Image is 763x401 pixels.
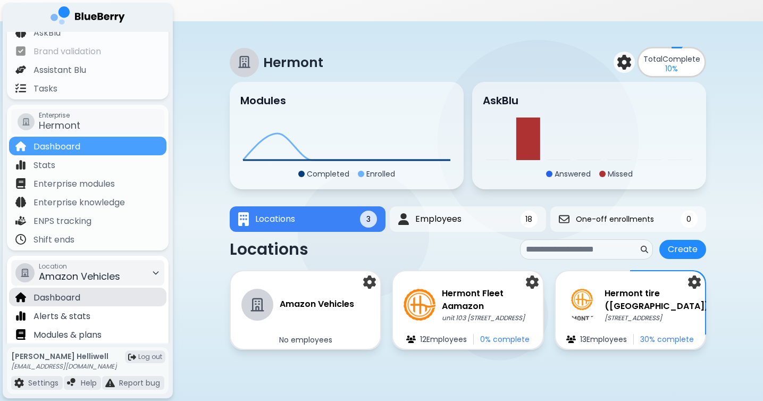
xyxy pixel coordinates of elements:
[307,169,349,179] p: Completed
[640,335,694,344] p: 30 % complete
[555,169,591,179] p: Answered
[550,206,706,232] button: One-off enrollmentsOne-off enrollments0
[230,206,385,232] button: LocationsLocations3
[51,6,125,28] img: company logo
[406,336,416,343] img: file icon
[442,287,532,313] h3: Hermont Fleet Aamazon
[255,213,295,225] span: Locations
[15,329,26,340] img: file icon
[15,141,26,152] img: file icon
[15,311,26,321] img: file icon
[420,335,467,344] p: 12 Employee s
[15,160,26,170] img: file icon
[11,362,117,371] p: [EMAIL_ADDRESS][DOMAIN_NAME]
[398,213,409,225] img: Employees
[15,292,26,303] img: file icon
[665,64,678,73] p: 10 %
[14,378,24,388] img: file icon
[480,335,530,344] p: 0 % complete
[404,289,435,321] img: company thumbnail
[15,46,26,56] img: file icon
[33,329,102,341] p: Modules & plans
[559,214,569,224] img: One-off enrollments
[688,275,701,289] img: settings
[525,214,532,224] span: 18
[39,111,80,120] span: Enterprise
[33,45,101,58] p: Brand validation
[15,197,26,207] img: file icon
[28,378,58,388] p: Settings
[279,335,332,345] p: No employees
[33,159,55,172] p: Stats
[263,54,323,71] p: Hermont
[15,64,26,75] img: file icon
[33,196,125,209] p: Enterprise knowledge
[643,54,663,64] span: Total
[81,378,97,388] p: Help
[390,206,546,232] button: EmployeesEmployees18
[33,178,115,190] p: Enterprise modules
[576,214,654,224] span: One-off enrollments
[605,314,709,322] p: [STREET_ADDRESS]
[33,82,57,95] p: Tasks
[617,55,632,70] img: settings
[15,83,26,94] img: file icon
[39,262,120,271] span: Location
[238,212,249,227] img: Locations
[442,314,532,322] p: unit 103 [STREET_ADDRESS]
[33,310,90,323] p: Alerts & stats
[67,378,77,388] img: file icon
[659,240,706,259] button: Create
[686,214,691,224] span: 0
[415,213,462,225] span: Employees
[15,215,26,226] img: file icon
[15,234,26,245] img: file icon
[33,233,74,246] p: Shift ends
[641,246,648,253] img: search icon
[605,287,709,313] h3: Hermont tire ([GEOGRAPHIC_DATA])
[280,298,354,311] h3: Amazon Vehicles
[138,353,162,361] span: Log out
[526,275,539,289] img: settings
[566,336,576,343] img: file icon
[608,169,633,179] p: Missed
[11,352,117,361] p: [PERSON_NAME] Helliwell
[33,27,61,39] p: AskBlu
[363,275,376,289] img: settings
[643,54,700,64] p: Complete
[33,291,80,304] p: Dashboard
[15,27,26,38] img: file icon
[366,214,371,224] span: 3
[33,215,91,228] p: ENPS tracking
[119,378,160,388] p: Report bug
[39,270,120,283] span: Amazon Vehicles
[483,93,518,108] h3: AskBlu
[33,64,86,77] p: Assistant Blu
[33,140,80,153] p: Dashboard
[366,169,395,179] p: Enrolled
[240,93,286,108] h3: Modules
[566,289,598,321] img: company thumbnail
[230,240,308,259] p: Locations
[39,119,80,132] span: Hermont
[105,378,115,388] img: file icon
[580,335,627,344] p: 13 Employee s
[15,178,26,189] img: file icon
[128,353,136,361] img: logout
